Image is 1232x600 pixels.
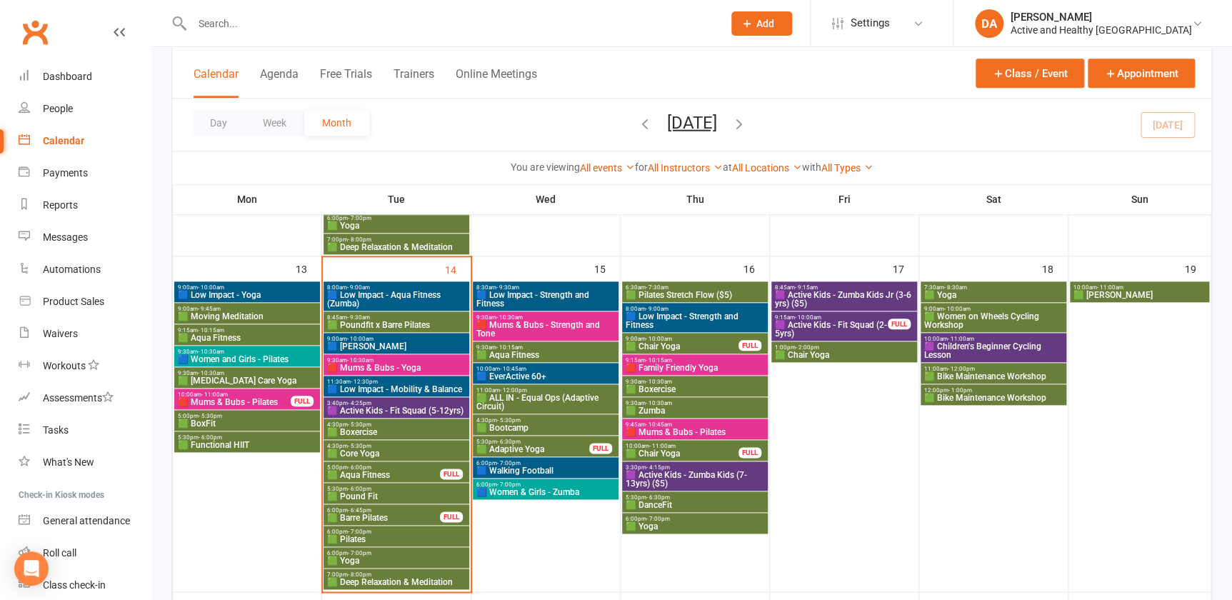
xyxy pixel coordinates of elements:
[322,184,471,214] th: Tue
[1185,256,1211,280] div: 19
[500,387,527,394] span: - 12:00pm
[326,314,466,321] span: 8:45am
[326,428,466,436] span: 🟩 Boxercise
[440,469,463,479] div: FULL
[975,9,1003,38] div: DA
[348,550,371,556] span: - 7:00pm
[471,184,621,214] th: Wed
[774,321,888,338] span: 🟪 Active Kids - Fit Squad (2-5yrs)
[194,67,239,98] button: Calendar
[625,379,765,385] span: 9:30am
[476,460,616,466] span: 6:00pm
[326,464,441,471] span: 5:00pm
[738,340,761,351] div: FULL
[326,529,466,535] span: 6:00pm
[326,291,466,308] span: 🟦 Low Impact - Aqua Fitness (Zumba)
[625,421,765,428] span: 9:45am
[646,464,670,471] span: - 4:15pm
[19,537,151,569] a: Roll call
[177,312,317,321] span: 🟩 Moving Meditation
[646,421,672,428] span: - 10:45am
[923,366,1063,372] span: 11:00am
[326,236,466,243] span: 7:00pm
[19,318,151,350] a: Waivers
[19,93,151,125] a: People
[625,443,739,449] span: 10:00am
[496,314,523,321] span: - 10:30am
[43,264,101,275] div: Automations
[625,516,765,522] span: 6:00pm
[625,471,765,488] span: 🟪 Active Kids - Zumba Kids (7-13yrs) ($5)
[326,578,466,586] span: 🟩 Deep Relaxation & Meditation
[923,291,1063,299] span: 🟩 Yoga
[456,67,537,98] button: Online Meetings
[497,439,521,445] span: - 6:30pm
[198,327,224,334] span: - 10:15am
[625,284,765,291] span: 6:30am
[476,372,616,381] span: 🟦 EverActive 60+
[19,157,151,189] a: Payments
[756,18,774,29] span: Add
[326,215,466,221] span: 6:00pm
[1011,24,1192,36] div: Active and Healthy [GEOGRAPHIC_DATA]
[304,110,369,136] button: Month
[348,486,371,492] span: - 6:00pm
[245,110,304,136] button: Week
[177,334,317,342] span: 🟩 Aqua Fitness
[177,306,317,312] span: 9:00am
[348,400,371,406] span: - 4:25pm
[621,184,770,214] th: Thu
[188,14,713,34] input: Search...
[646,379,672,385] span: - 10:30am
[646,306,668,312] span: - 9:00am
[199,413,222,419] span: - 5:30pm
[296,256,321,280] div: 13
[625,428,765,436] span: 🟥 Mums & Bubs - Pilates
[173,184,322,214] th: Mon
[795,284,818,291] span: - 9:15am
[589,443,612,454] div: FULL
[177,355,317,364] span: 🟦 Women and Girls - Pilates
[177,376,317,385] span: 🟩 [MEDICAL_DATA] Care Yoga
[774,351,914,359] span: 🟩 Chair Yoga
[43,199,78,211] div: Reports
[43,135,84,146] div: Calendar
[774,314,888,321] span: 9:15am
[1073,284,1206,291] span: 10:00am
[43,392,114,404] div: Assessments
[326,471,441,479] span: 🟩 Aqua Fitness
[348,507,371,514] span: - 6:45pm
[198,349,224,355] span: - 10:30am
[976,59,1084,88] button: Class / Event
[43,456,94,468] div: What's New
[919,184,1068,214] th: Sat
[43,360,86,371] div: Workouts
[496,344,523,351] span: - 10:15am
[348,443,371,449] span: - 5:30pm
[326,449,466,458] span: 🟩 Core Yoga
[43,515,130,526] div: General attendance
[326,385,466,394] span: 🟦 Low Impact - Mobility & Balance
[802,161,821,173] strong: with
[348,571,371,578] span: - 8:00pm
[625,400,765,406] span: 9:30am
[326,550,466,556] span: 6:00pm
[476,344,616,351] span: 9:30am
[795,314,821,321] span: - 10:00am
[497,417,521,424] span: - 5:30pm
[177,391,291,398] span: 10:00am
[326,379,466,385] span: 11:30am
[320,67,372,98] button: Free Trials
[625,406,765,415] span: 🟩 Zumba
[326,507,441,514] span: 6:00pm
[348,236,371,243] span: - 8:00pm
[500,366,526,372] span: - 10:45am
[476,481,616,488] span: 6:00pm
[177,327,317,334] span: 9:15am
[43,167,88,179] div: Payments
[348,215,371,221] span: - 7:00pm
[326,336,466,342] span: 9:00am
[1097,284,1123,291] span: - 11:00am
[43,579,106,591] div: Class check-in
[326,406,466,415] span: 🟪 Active Kids - Fit Squad (5-12yrs)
